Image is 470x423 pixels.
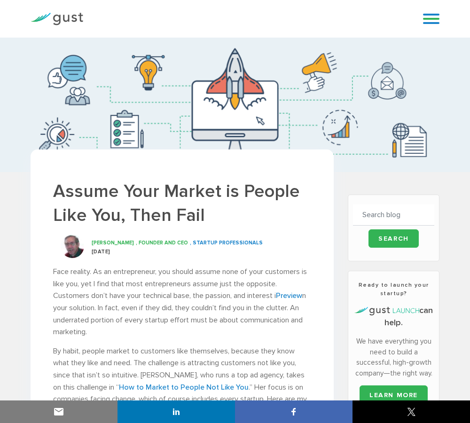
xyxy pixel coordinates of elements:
span: , Startup Professionals [190,240,263,246]
img: email sharing button [53,406,64,417]
span: [PERSON_NAME] [92,240,134,246]
input: Search [368,229,419,248]
p: Face reality. As an entrepreneur, you should assume none of your customers is like you, yet I fin... [53,266,311,338]
p: We have everything you need to build a successful, high-growth company—the right way. [353,336,434,378]
h4: can help. [353,305,434,329]
input: Search blog [353,204,434,226]
img: linkedin sharing button [171,406,182,417]
h3: Ready to launch your startup? [353,281,434,298]
a: LEARN MORE [360,385,428,404]
span: , Founder and CEO [136,240,188,246]
img: twitter sharing button [406,406,417,417]
img: Gust Logo [31,13,83,25]
span: [DATE] [92,249,110,255]
p: By habit, people market to customers like themselves, because they know what they like and need. ... [53,345,311,417]
a: How to Market to People Not Like You [119,383,249,392]
img: facebook sharing button [288,406,299,417]
img: Martin Zwilling [61,235,84,258]
a: Preview [276,291,302,300]
h1: Assume Your Market is People Like You, Then Fail [53,180,311,227]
